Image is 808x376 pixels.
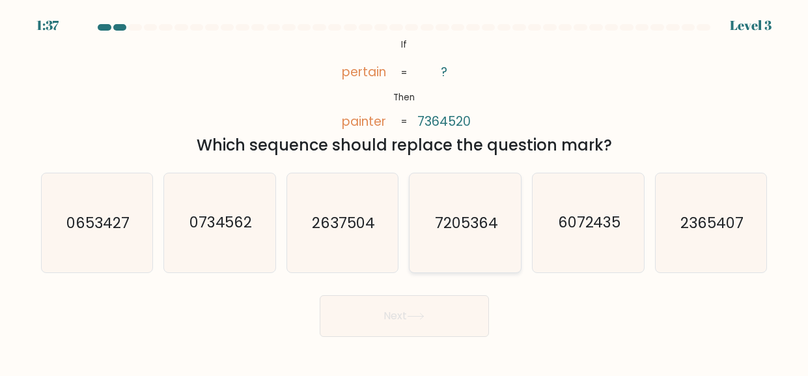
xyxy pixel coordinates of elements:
button: Next [320,295,489,337]
div: Which sequence should replace the question mark? [49,134,760,157]
tspan: Then [393,92,415,104]
div: Level 3 [730,16,772,35]
text: 6072435 [557,212,620,233]
tspan: = [401,116,407,128]
div: 1:37 [36,16,59,35]
svg: @import url('[URL][DOMAIN_NAME]); [327,36,482,132]
text: 0653427 [66,212,130,233]
text: 2637504 [312,212,375,233]
text: 2365407 [680,212,744,233]
text: 0734562 [189,212,252,233]
tspan: ? [441,63,448,81]
text: 7205364 [435,212,498,233]
tspan: 7364520 [417,113,471,131]
tspan: painter [342,113,386,130]
tspan: = [401,66,407,79]
tspan: If [401,38,407,51]
tspan: pertain [342,63,386,81]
